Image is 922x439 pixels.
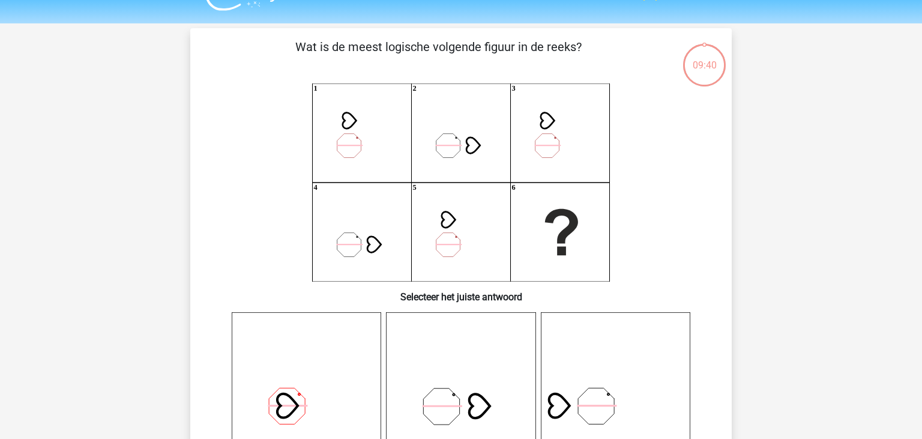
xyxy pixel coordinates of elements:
h6: Selecteer het juiste antwoord [209,282,713,303]
p: Wat is de meest logische volgende figuur in de reeks? [209,38,667,74]
text: 1 [314,85,318,93]
text: 4 [314,184,318,192]
div: 09:40 [682,43,727,73]
text: 6 [512,184,516,192]
text: 5 [413,184,417,192]
text: 2 [413,85,417,93]
text: 3 [512,85,516,93]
